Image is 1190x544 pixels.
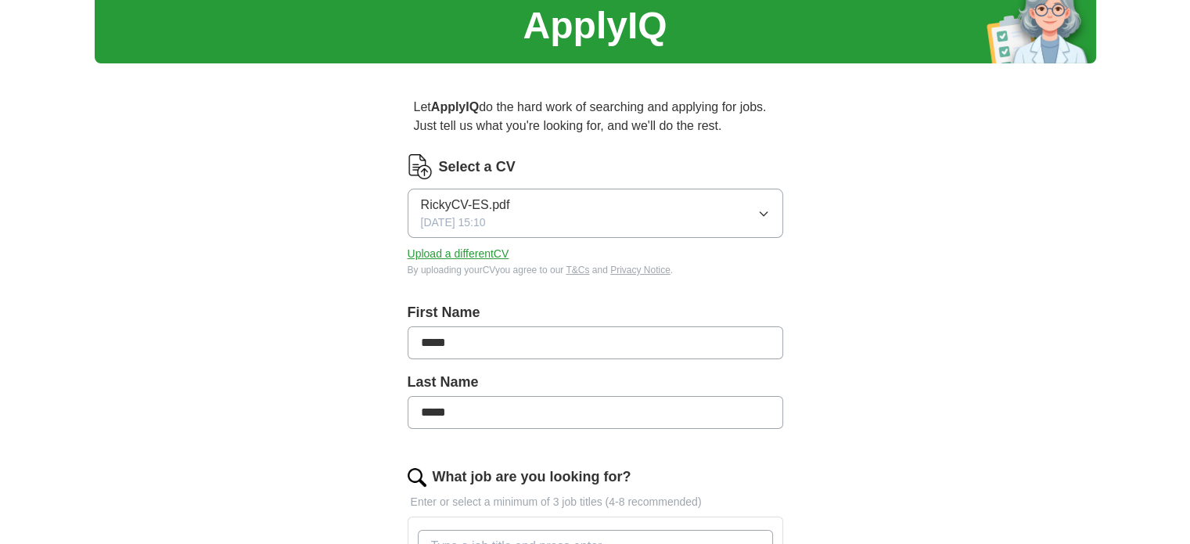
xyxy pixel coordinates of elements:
img: search.png [408,468,426,487]
a: T&Cs [566,265,589,276]
button: RickyCV-ES.pdf[DATE] 15:10 [408,189,783,238]
label: Select a CV [439,157,516,178]
img: CV Icon [408,154,433,179]
button: Upload a differentCV [408,246,509,262]
label: First Name [408,302,783,323]
label: Last Name [408,372,783,393]
strong: ApplyIQ [431,100,479,113]
span: [DATE] 15:10 [421,214,486,231]
a: Privacy Notice [610,265,670,276]
span: RickyCV-ES.pdf [421,196,510,214]
p: Enter or select a minimum of 3 job titles (4-8 recommended) [408,494,783,510]
div: By uploading your CV you agree to our and . [408,263,783,277]
p: Let do the hard work of searching and applying for jobs. Just tell us what you're looking for, an... [408,92,783,142]
label: What job are you looking for? [433,467,631,488]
